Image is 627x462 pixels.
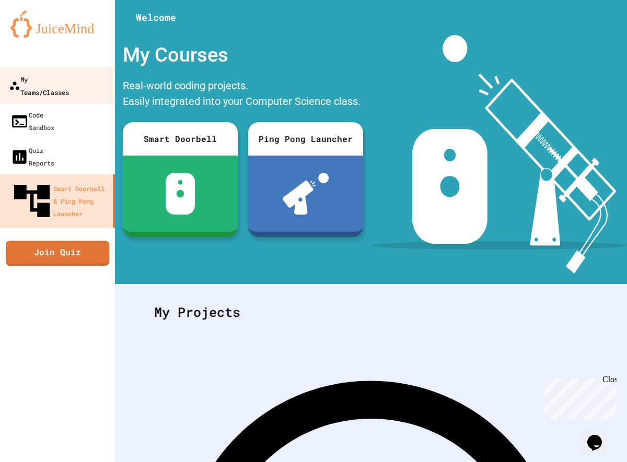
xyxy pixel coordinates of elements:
[283,173,329,215] img: ppl-with-ball.png
[10,180,109,222] div: Smart Doorbell & Ping Pong Launcher
[123,122,238,156] div: Smart Doorbell
[4,4,72,66] div: Chat with us now!Close
[9,73,69,98] div: My Teams/Classes
[10,109,54,134] div: Code Sandbox
[144,292,598,333] div: My Projects
[118,75,368,114] div: Real-world coding projects. Easily integrated into your Computer Science class.
[248,122,363,156] div: Ping Pong Launcher
[10,144,54,169] div: Quiz Reports
[371,35,627,274] img: banner-image-my-projects.png
[10,10,104,38] img: logo-orange.svg
[6,241,109,266] a: Join Quiz
[166,173,195,215] img: sdb-white.svg
[118,35,368,75] div: My Courses
[540,375,617,419] iframe: chat widget
[583,420,617,452] iframe: chat widget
